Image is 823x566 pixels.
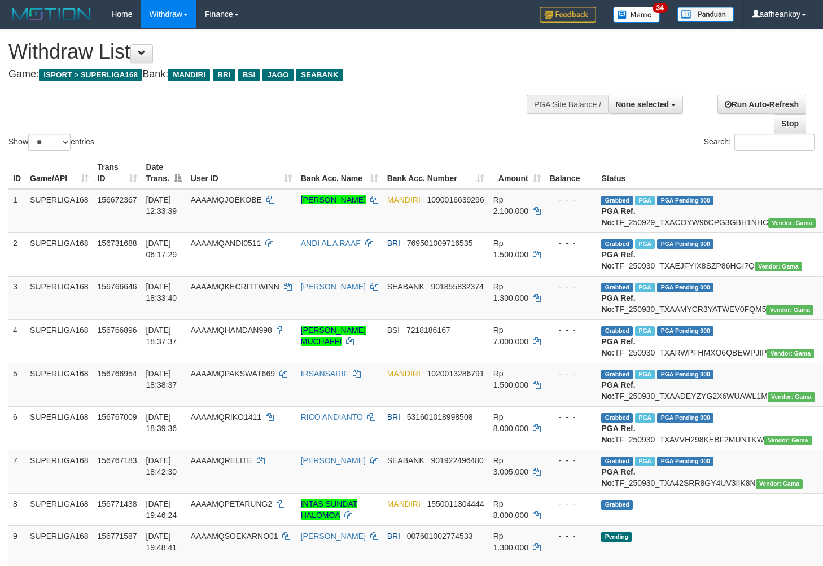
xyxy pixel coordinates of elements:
[608,95,683,114] button: None selected
[146,499,177,520] span: [DATE] 19:46:24
[601,532,632,542] span: Pending
[142,157,186,189] th: Date Trans.: activate to sort column descending
[550,368,593,379] div: - - -
[8,6,94,23] img: MOTION_logo.png
[8,41,537,63] h1: Withdraw List
[296,69,343,81] span: SEABANK
[657,196,713,205] span: PGA Pending
[550,411,593,423] div: - - -
[489,157,545,189] th: Amount: activate to sort column ascending
[597,232,820,276] td: TF_250930_TXAEJFYIX8SZP86HGI7Q
[8,276,25,319] td: 3
[8,363,25,406] td: 5
[146,282,177,302] span: [DATE] 18:33:40
[601,424,635,444] b: PGA Ref. No:
[768,392,815,402] span: Vendor URL: https://trx31.1velocity.biz
[191,282,279,291] span: AAAAMQKECRITTWINN
[301,239,361,248] a: ANDI AL A RAAF
[301,326,366,346] a: [PERSON_NAME] MUCHAFFI
[493,282,528,302] span: Rp 1.300.000
[146,239,177,259] span: [DATE] 06:17:29
[25,189,93,233] td: SUPERLIGA168
[493,239,528,259] span: Rp 1.500.000
[387,369,421,378] span: MANDIRI
[527,95,608,114] div: PGA Site Balance /
[8,189,25,233] td: 1
[8,319,25,363] td: 4
[431,282,483,291] span: Copy 901855832374 to clipboard
[25,363,93,406] td: SUPERLIGA168
[8,493,25,525] td: 8
[601,196,633,205] span: Grabbed
[191,456,252,465] span: AAAAMQRELITE
[493,456,528,476] span: Rp 3.005.000
[387,413,400,422] span: BRI
[657,413,713,423] span: PGA Pending
[550,530,593,542] div: - - -
[28,134,71,151] select: Showentries
[657,326,713,336] span: PGA Pending
[25,276,93,319] td: SUPERLIGA168
[550,281,593,292] div: - - -
[191,413,261,422] span: AAAAMQRIKO1411
[387,239,400,248] span: BRI
[8,69,537,80] h4: Game: Bank:
[601,337,635,357] b: PGA Ref. No:
[493,413,528,433] span: Rp 8.000.000
[613,7,660,23] img: Button%20Memo.svg
[635,457,655,466] span: Marked by aafheankoy
[98,239,137,248] span: 156731688
[653,3,668,13] span: 34
[186,157,296,189] th: User ID: activate to sort column ascending
[238,69,260,81] span: BSI
[146,326,177,346] span: [DATE] 18:37:37
[191,326,272,335] span: AAAAMQHAMDAN998
[387,532,400,541] span: BRI
[296,157,383,189] th: Bank Acc. Name: activate to sort column ascending
[550,455,593,466] div: - - -
[540,7,596,23] img: Feedback.jpg
[615,100,669,109] span: None selected
[597,363,820,406] td: TF_250930_TXAADEYZYG2X6WUAWL1M
[406,326,450,335] span: Copy 7218186167 to clipboard
[635,283,655,292] span: Marked by aafheankoy
[493,326,528,346] span: Rp 7.000.000
[550,324,593,336] div: - - -
[98,195,137,204] span: 156672367
[25,493,93,525] td: SUPERLIGA168
[704,134,815,151] label: Search:
[734,134,815,151] input: Search:
[407,239,473,248] span: Copy 769501009716535 to clipboard
[677,7,734,22] img: panduan.png
[98,456,137,465] span: 156767183
[635,239,655,249] span: Marked by aafromsomean
[597,189,820,233] td: TF_250929_TXACOYW96CPG3GBH1NHC
[25,406,93,450] td: SUPERLIGA168
[635,326,655,336] span: Marked by aafsengchandara
[387,326,400,335] span: BSI
[25,450,93,493] td: SUPERLIGA168
[717,95,806,114] a: Run Auto-Refresh
[493,532,528,552] span: Rp 1.300.000
[98,369,137,378] span: 156766954
[597,450,820,493] td: TF_250930_TXA42SRR8GY4UV3IIK8N
[657,283,713,292] span: PGA Pending
[8,157,25,189] th: ID
[657,457,713,466] span: PGA Pending
[597,319,820,363] td: TF_250930_TXARWPFHMXO6QBEWPJIP
[8,450,25,493] td: 7
[146,456,177,476] span: [DATE] 18:42:30
[601,457,633,466] span: Grabbed
[601,326,633,336] span: Grabbed
[601,380,635,401] b: PGA Ref. No:
[387,456,424,465] span: SEABANK
[767,349,815,358] span: Vendor URL: https://trx31.1velocity.biz
[98,532,137,541] span: 156771587
[301,413,363,422] a: RICO ANDIANTO
[493,369,528,389] span: Rp 1.500.000
[383,157,489,189] th: Bank Acc. Number: activate to sort column ascending
[301,195,366,204] a: [PERSON_NAME]
[301,499,358,520] a: INTAS SUNDAT HALOMOA
[191,499,272,508] span: AAAAMQPETARUNG2
[601,500,633,510] span: Grabbed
